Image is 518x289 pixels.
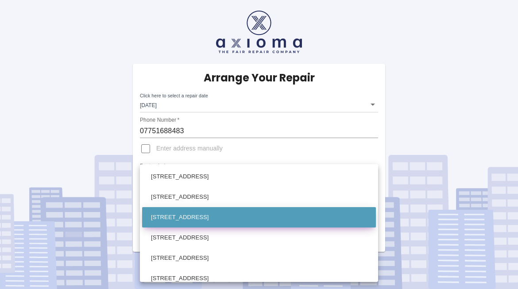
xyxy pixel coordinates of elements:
[142,248,376,268] li: [STREET_ADDRESS]
[142,166,376,187] li: [STREET_ADDRESS]
[142,207,376,227] li: [STREET_ADDRESS]
[142,187,376,207] li: [STREET_ADDRESS]
[142,227,376,248] li: [STREET_ADDRESS]
[142,268,376,289] li: [STREET_ADDRESS]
